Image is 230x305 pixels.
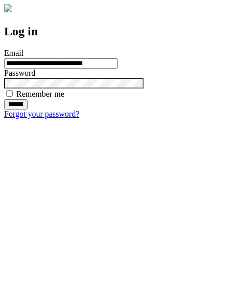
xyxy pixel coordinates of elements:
label: Remember me [16,90,64,98]
label: Password [4,69,35,77]
img: logo-4e3dc11c47720685a147b03b5a06dd966a58ff35d612b21f08c02c0306f2b779.png [4,4,12,12]
a: Forgot your password? [4,110,79,118]
h2: Log in [4,25,226,38]
label: Email [4,49,24,57]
